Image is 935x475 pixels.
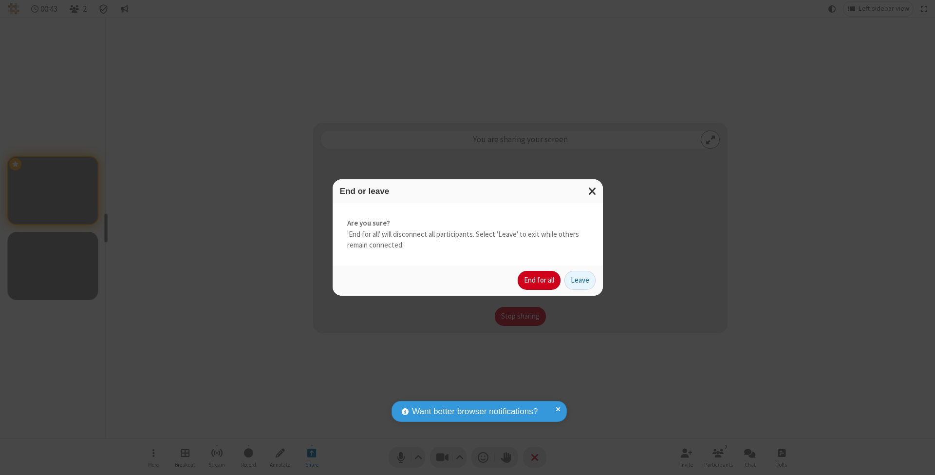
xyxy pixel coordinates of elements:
[564,271,596,290] button: Leave
[412,405,538,418] span: Want better browser notifications?
[333,203,603,266] div: 'End for all' will disconnect all participants. Select 'Leave' to exit while others remain connec...
[582,179,603,203] button: Close modal
[518,271,561,290] button: End for all
[340,187,596,196] h3: End or leave
[347,218,588,229] strong: Are you sure?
